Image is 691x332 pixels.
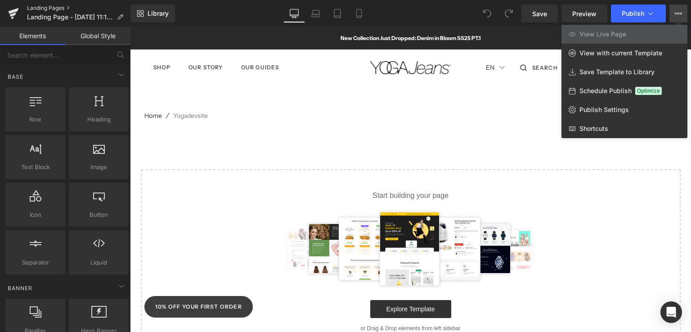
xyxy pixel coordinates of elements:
span: Schedule Publish [579,87,632,95]
span: Library [148,9,169,18]
a: Home [14,84,32,94]
span: Base [7,72,24,81]
button: Redo [500,4,518,22]
span: CA [453,37,462,44]
span: Heading [72,115,126,124]
a: Mobile [348,4,370,22]
span: Yogadevsite [43,84,78,94]
a: Laptop [305,4,327,22]
nav: breadcrumbs [14,80,547,97]
button: EN [356,31,377,50]
span: Image [72,162,126,172]
span: Account [475,36,506,45]
img: Yogadevsite [239,33,322,48]
a: Explore Template [240,273,321,291]
a: Global Style [65,27,130,45]
span: Separator [8,258,63,267]
span: Preview [572,9,597,18]
h2: 10% off your first order [25,275,112,284]
li: Our Guides [102,27,158,54]
span: Liquid [72,258,126,267]
span: Save Template to Library [579,68,655,76]
a: Desktop [283,4,305,22]
a: Tablet [327,4,348,22]
button: Publish [611,4,666,22]
span: Text Block [8,162,63,172]
a: New Library [130,4,175,22]
button: Localization [440,31,462,50]
span: Landing Page - [DATE] 11:19:34 [27,13,113,21]
a: Open cart [512,31,547,50]
span: Publish [622,10,644,17]
summary: Account [475,31,506,50]
a: Preview [561,4,607,22]
p: Start building your page [25,163,536,174]
span: View with current Template [579,49,662,57]
span: Search [402,36,428,45]
span: Row [8,115,63,124]
li: Our Story [49,27,102,54]
span: EN [356,36,364,45]
span: (0) [538,36,547,45]
span: Cart [519,36,536,45]
li: Shop [14,27,49,54]
summary: Search [390,31,428,50]
p: or Drag & Drop elements from left sidebar [25,298,536,305]
span: Button [72,210,126,220]
span: View Live Page [579,30,626,38]
span: Save [532,9,547,18]
span: Optimize [635,87,662,95]
button: View Live PageView with current TemplateSave Template to LibrarySchedule PublishOptimizePublish S... [669,4,687,22]
span: Icon [8,210,63,220]
span: Publish Settings [579,106,629,114]
strong: New Collection Just Dropped: Denim in Bloom SS25 PT.1 [211,8,351,14]
a: Landing Pages [27,4,130,12]
span: Shortcuts [579,125,608,133]
div: Open Intercom Messenger [660,301,682,323]
span: Banner [7,284,33,292]
button: Undo [478,4,496,22]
